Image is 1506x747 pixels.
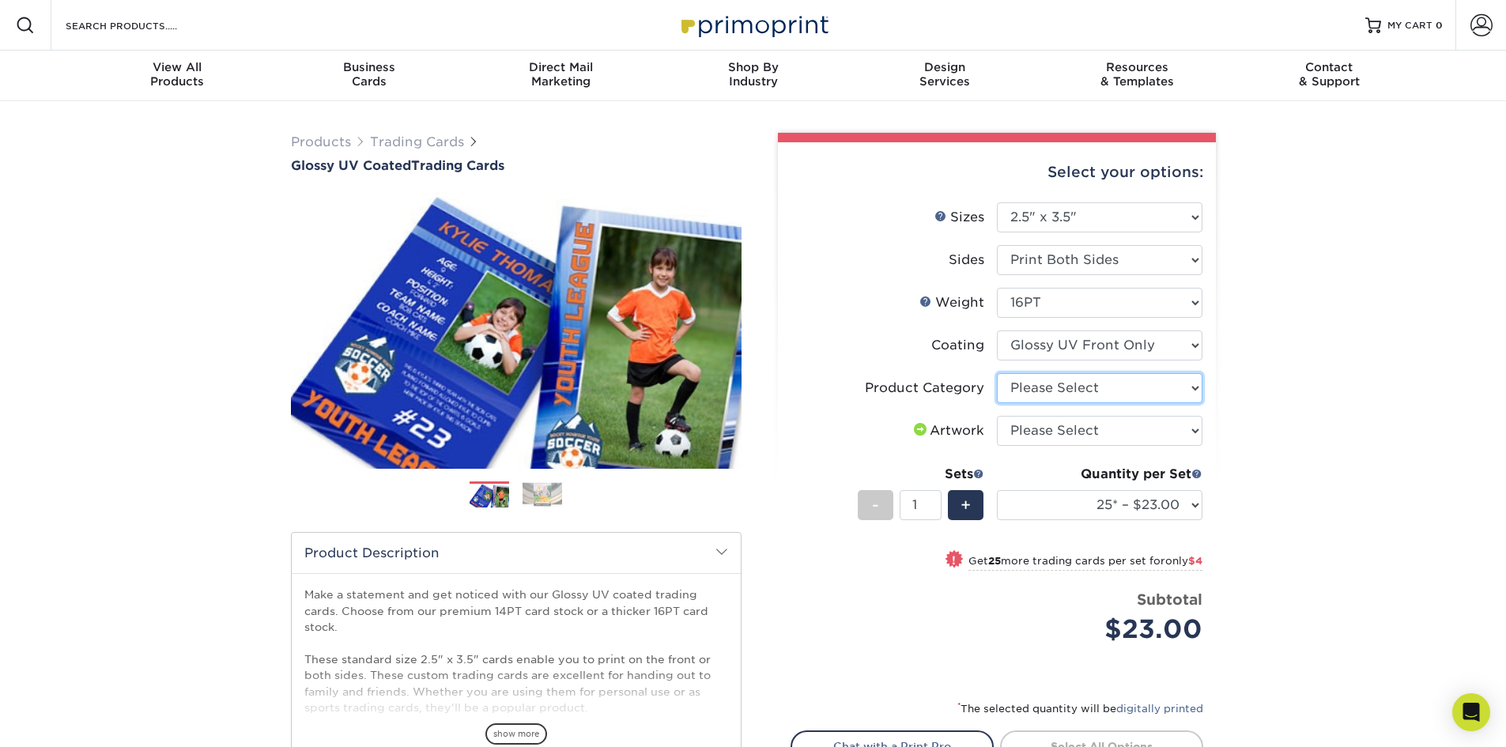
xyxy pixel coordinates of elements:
[485,723,547,745] span: show more
[997,465,1202,484] div: Quantity per Set
[1436,20,1443,31] span: 0
[934,208,984,227] div: Sizes
[961,493,971,517] span: +
[1452,693,1490,731] div: Open Intercom Messenger
[957,703,1203,715] small: The selected quantity will be
[470,482,509,510] img: Trading Cards 01
[849,51,1041,101] a: DesignServices
[858,465,984,484] div: Sets
[872,493,879,517] span: -
[1041,51,1233,101] a: Resources& Templates
[919,293,984,312] div: Weight
[291,158,742,173] a: Glossy UV CoatedTrading Cards
[273,60,465,74] span: Business
[1233,60,1425,89] div: & Support
[291,175,742,486] img: Glossy UV Coated 01
[1165,555,1202,567] span: only
[465,60,657,74] span: Direct Mail
[865,379,984,398] div: Product Category
[849,60,1041,89] div: Services
[81,60,274,74] span: View All
[370,134,464,149] a: Trading Cards
[64,16,218,35] input: SEARCH PRODUCTS.....
[949,251,984,270] div: Sides
[273,51,465,101] a: BusinessCards
[1041,60,1233,89] div: & Templates
[291,134,351,149] a: Products
[1233,60,1425,74] span: Contact
[1041,60,1233,74] span: Resources
[1137,590,1202,608] strong: Subtotal
[968,555,1202,571] small: Get more trading cards per set for
[931,336,984,355] div: Coating
[81,60,274,89] div: Products
[849,60,1041,74] span: Design
[1188,555,1202,567] span: $4
[291,158,742,173] h1: Trading Cards
[292,533,741,573] h2: Product Description
[1387,19,1432,32] span: MY CART
[81,51,274,101] a: View AllProducts
[657,60,849,74] span: Shop By
[4,699,134,741] iframe: Google Customer Reviews
[273,60,465,89] div: Cards
[988,555,1001,567] strong: 25
[674,8,832,42] img: Primoprint
[465,51,657,101] a: Direct MailMarketing
[911,421,984,440] div: Artwork
[465,60,657,89] div: Marketing
[657,60,849,89] div: Industry
[791,142,1203,202] div: Select your options:
[523,482,562,507] img: Trading Cards 02
[1009,610,1202,648] div: $23.00
[1116,703,1203,715] a: digitally printed
[291,158,411,173] span: Glossy UV Coated
[952,552,956,568] span: !
[657,51,849,101] a: Shop ByIndustry
[1233,51,1425,101] a: Contact& Support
